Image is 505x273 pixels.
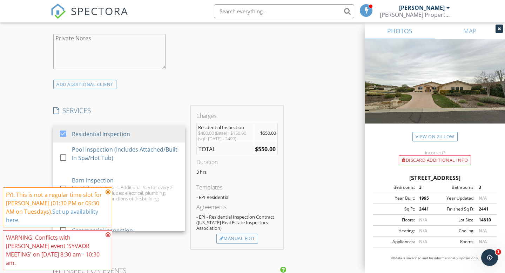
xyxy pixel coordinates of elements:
[365,39,505,140] img: streetview
[6,208,98,224] a: Set up availability here.
[375,228,415,234] div: Heating:
[415,195,435,201] div: 1995
[50,4,66,19] img: The Best Home Inspection Software - Spectora
[373,256,497,261] p: All data is unverified and for informational purposes only.
[419,217,427,223] span: N/A
[435,206,474,212] div: Finished Sq Ft:
[415,184,435,191] div: 3
[435,184,474,191] div: Bathrooms:
[72,185,180,201] div: Base Rate up to 6 stalls. Additional $25 for every 2 additional stalls. Includes: electrical, plu...
[380,11,450,18] div: Eaton Property Inspections
[399,155,471,165] div: Discard Additional info
[260,130,276,136] span: $550.00
[399,4,445,11] div: [PERSON_NAME]
[196,214,278,231] div: - EPI - Residential Inspection Contract ([US_STATE] Real Estate Inspectors Association)
[196,183,278,192] div: Templates
[479,239,487,245] span: N/A
[479,228,487,234] span: N/A
[415,206,435,212] div: 2441
[373,174,497,182] div: [STREET_ADDRESS]
[197,143,253,155] td: TOTAL
[474,184,494,191] div: 3
[365,150,505,155] div: Incorrect?
[479,195,487,201] span: N/A
[474,206,494,212] div: 2441
[198,125,252,130] div: Residential Inspection
[419,239,427,245] span: N/A
[72,145,180,162] div: Pool Inspection (Includes Attached/Built-In Spa/Hot Tub)
[375,195,415,201] div: Year Built:
[375,184,415,191] div: Bedrooms:
[72,176,114,185] div: Barn Inspection
[435,228,474,234] div: Cooling:
[72,130,130,138] div: Residential Inspection
[214,4,354,18] input: Search everything...
[50,9,128,24] a: SPECTORA
[196,169,278,175] p: 3 hrs
[375,239,415,245] div: Appliances:
[53,80,116,89] div: ADD ADDITIONAL client
[6,233,103,267] div: WARNING: Conflicts with [PERSON_NAME] event 'SYVAOR MEETING' on [DATE] 8:30 am - 10:30 am.
[53,106,185,115] h4: SERVICES
[375,206,415,212] div: Sq Ft:
[196,158,278,166] div: Duration
[435,217,474,223] div: Lot Size:
[255,145,276,153] strong: $550.00
[435,22,505,39] a: MAP
[71,4,128,18] span: SPECTORA
[216,234,258,244] div: Manual Edit
[196,112,278,120] div: Charges
[435,195,474,201] div: Year Updated:
[375,217,415,223] div: Floors:
[481,249,498,266] iframe: Intercom live chat
[365,22,435,39] a: PHOTOS
[412,132,458,141] a: View on Zillow
[198,130,252,141] div: $400.00 (Base) +$150.00 (sqft [DATE] - 2499)
[496,249,501,255] span: 1
[419,228,427,234] span: N/A
[474,217,494,223] div: 14810
[196,194,278,200] div: - EPI Residential
[6,191,103,224] div: FYI: This is not a regular time slot for [PERSON_NAME] (01:30 PM or 09:30 AM on Tuesdays).
[435,239,474,245] div: Rooms:
[196,203,278,211] div: Agreements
